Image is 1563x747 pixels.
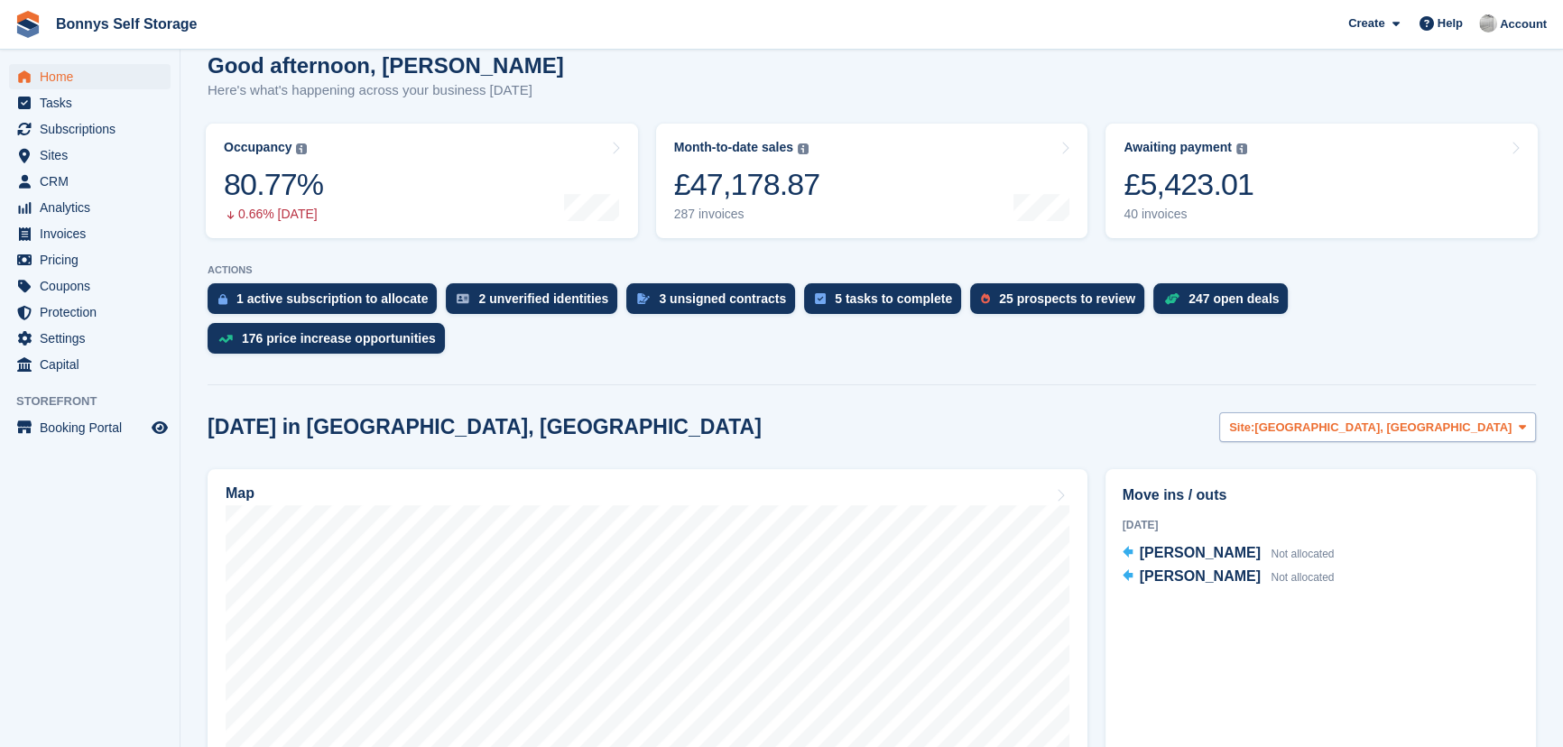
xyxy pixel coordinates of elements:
button: Site: [GEOGRAPHIC_DATA], [GEOGRAPHIC_DATA] [1219,412,1536,442]
a: menu [9,352,171,377]
a: Preview store [149,417,171,438]
img: icon-info-grey-7440780725fd019a000dd9b08b2336e03edf1995a4989e88bcd33f0948082b44.svg [1236,143,1247,154]
div: 247 open deals [1188,291,1279,306]
a: [PERSON_NAME] Not allocated [1123,566,1335,589]
img: deal-1b604bf984904fb50ccaf53a9ad4b4a5d6e5aea283cecdc64d6e3604feb123c2.svg [1164,292,1179,305]
div: 287 invoices [674,207,820,222]
span: Site: [1229,419,1254,437]
img: icon-info-grey-7440780725fd019a000dd9b08b2336e03edf1995a4989e88bcd33f0948082b44.svg [296,143,307,154]
a: Occupancy 80.77% 0.66% [DATE] [206,124,638,238]
div: 0.66% [DATE] [224,207,323,222]
div: Month-to-date sales [674,140,793,155]
a: 176 price increase opportunities [208,323,454,363]
div: 3 unsigned contracts [659,291,786,306]
div: 40 invoices [1124,207,1253,222]
a: menu [9,116,171,142]
span: Invoices [40,221,148,246]
a: menu [9,90,171,115]
div: 5 tasks to complete [835,291,952,306]
a: 247 open deals [1153,283,1297,323]
span: Booking Portal [40,415,148,440]
div: 80.77% [224,166,323,203]
a: 25 prospects to review [970,283,1153,323]
h1: Good afternoon, [PERSON_NAME] [208,53,564,78]
img: active_subscription_to_allocate_icon-d502201f5373d7db506a760aba3b589e785aa758c864c3986d89f69b8ff3... [218,293,227,305]
h2: Map [226,485,254,502]
a: Bonnys Self Storage [49,9,204,39]
img: contract_signature_icon-13c848040528278c33f63329250d36e43548de30e8caae1d1a13099fd9432cc5.svg [637,293,650,304]
div: Awaiting payment [1124,140,1232,155]
a: menu [9,221,171,246]
a: 1 active subscription to allocate [208,283,446,323]
div: [DATE] [1123,517,1519,533]
a: menu [9,195,171,220]
img: stora-icon-8386f47178a22dfd0bd8f6a31ec36ba5ce8667c1dd55bd0f319d3a0aa187defe.svg [14,11,42,38]
a: Month-to-date sales £47,178.87 287 invoices [656,124,1088,238]
img: icon-info-grey-7440780725fd019a000dd9b08b2336e03edf1995a4989e88bcd33f0948082b44.svg [798,143,809,154]
a: menu [9,247,171,272]
img: task-75834270c22a3079a89374b754ae025e5fb1db73e45f91037f5363f120a921f8.svg [815,293,826,304]
img: price_increase_opportunities-93ffe204e8149a01c8c9dc8f82e8f89637d9d84a8eef4429ea346261dce0b2c0.svg [218,335,233,343]
p: Here's what's happening across your business [DATE] [208,80,564,101]
span: CRM [40,169,148,194]
a: menu [9,169,171,194]
div: £47,178.87 [674,166,820,203]
div: 1 active subscription to allocate [236,291,428,306]
a: menu [9,300,171,325]
img: prospect-51fa495bee0391a8d652442698ab0144808aea92771e9ea1ae160a38d050c398.svg [981,293,990,304]
span: Settings [40,326,148,351]
span: Sites [40,143,148,168]
a: menu [9,326,171,351]
a: Awaiting payment £5,423.01 40 invoices [1105,124,1538,238]
a: menu [9,143,171,168]
div: Occupancy [224,140,291,155]
a: [PERSON_NAME] Not allocated [1123,542,1335,566]
a: menu [9,64,171,89]
span: Capital [40,352,148,377]
a: menu [9,415,171,440]
h2: Move ins / outs [1123,484,1519,506]
span: [PERSON_NAME] [1140,568,1261,584]
span: Coupons [40,273,148,299]
span: Storefront [16,392,180,410]
span: Home [40,64,148,89]
span: Protection [40,300,148,325]
span: Help [1438,14,1463,32]
span: Analytics [40,195,148,220]
a: menu [9,273,171,299]
img: verify_identity-adf6edd0f0f0b5bbfe63781bf79b02c33cf7c696d77639b501bdc392416b5a36.svg [457,293,469,304]
div: 2 unverified identities [478,291,608,306]
a: 2 unverified identities [446,283,626,323]
div: 176 price increase opportunities [242,331,436,346]
span: Account [1500,15,1547,33]
a: 5 tasks to complete [804,283,970,323]
p: ACTIONS [208,264,1536,276]
span: Tasks [40,90,148,115]
span: Not allocated [1271,571,1334,584]
span: Pricing [40,247,148,272]
span: Subscriptions [40,116,148,142]
span: [PERSON_NAME] [1140,545,1261,560]
div: 25 prospects to review [999,291,1135,306]
span: Create [1348,14,1384,32]
span: Not allocated [1271,548,1334,560]
span: [GEOGRAPHIC_DATA], [GEOGRAPHIC_DATA] [1254,419,1512,437]
img: James Bonny [1479,14,1497,32]
a: 3 unsigned contracts [626,283,804,323]
h2: [DATE] in [GEOGRAPHIC_DATA], [GEOGRAPHIC_DATA] [208,415,762,439]
div: £5,423.01 [1124,166,1253,203]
